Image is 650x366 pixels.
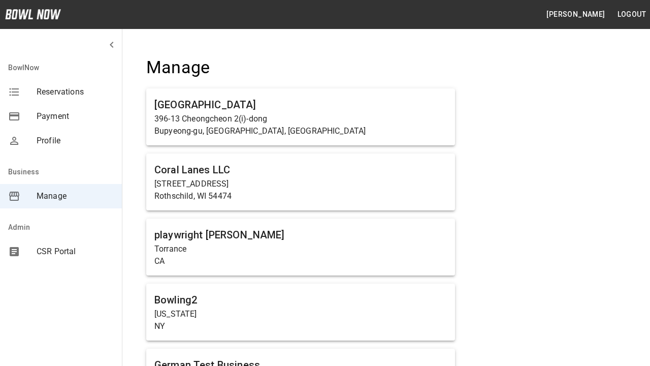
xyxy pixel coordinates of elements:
h6: [GEOGRAPHIC_DATA] [154,97,447,113]
span: Payment [37,110,114,123]
h4: Manage [146,57,455,78]
span: Reservations [37,86,114,98]
p: Bupyeong-gu, [GEOGRAPHIC_DATA], [GEOGRAPHIC_DATA] [154,125,447,137]
p: 396-13 Cheongcheon 2(i)-dong [154,113,447,125]
button: [PERSON_NAME] [542,5,609,24]
img: logo [5,9,61,19]
p: Rothschild, WI 54474 [154,190,447,202]
h6: Bowling2 [154,292,447,308]
p: Torrance [154,243,447,255]
h6: Coral Lanes LLC [154,162,447,178]
span: Profile [37,135,114,147]
h6: playwright [PERSON_NAME] [154,227,447,243]
p: [STREET_ADDRESS] [154,178,447,190]
p: [US_STATE] [154,308,447,320]
p: CA [154,255,447,267]
span: Manage [37,190,114,202]
p: NY [154,320,447,332]
span: CSR Portal [37,246,114,258]
button: Logout [613,5,650,24]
